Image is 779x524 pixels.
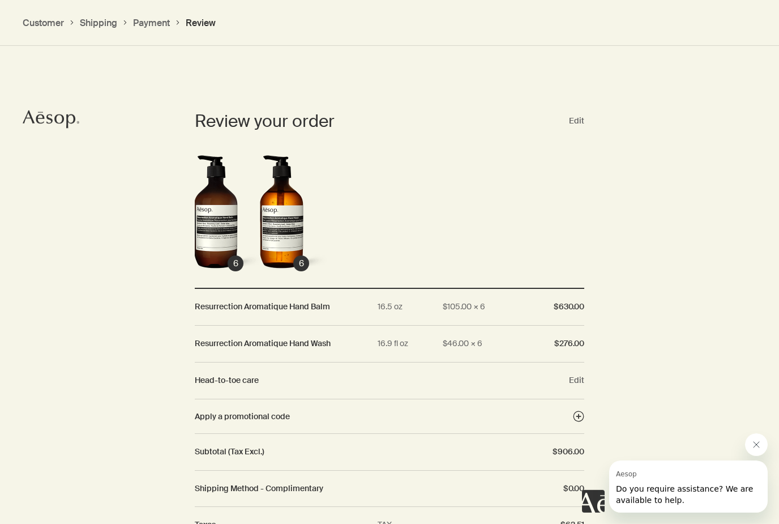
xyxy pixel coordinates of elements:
[195,445,519,459] dt: Subtotal (Tax Excl.)
[378,337,431,351] div: 16.9 fl oz
[530,337,584,351] dd: $276.00
[582,433,768,513] div: Aesop says "Do you require assistance? We are available to help.". Open messaging window to conti...
[378,300,431,314] div: 16.5 oz
[23,17,64,29] button: Customer
[80,17,117,29] button: Shipping
[609,461,768,513] iframe: Message from Aesop
[443,337,496,351] div: $46.00 × 6
[195,411,584,422] button: Apply a promotional code
[569,114,584,128] button: Edit
[582,490,605,513] iframe: no content
[195,411,573,421] div: Apply a promotional code
[541,445,584,459] dd: $906.00
[195,374,535,387] dt: Head-to-toe care
[233,155,331,276] img: Resurrection Aromatique Hand-Wash in amber bottle with pump
[195,110,567,133] h2: Review your order
[569,375,584,385] button: Edit
[186,17,216,29] button: Review
[443,300,496,314] div: $105.00 × 6
[168,155,265,276] img: Resurrection Aromatique Hand Balm with pump
[133,17,170,29] button: Payment
[195,337,331,351] a: Resurrection Aromatique Hand Wash
[195,300,330,314] a: Resurrection Aromatique Hand Balm
[195,482,529,496] dt: Shipping Method - Complimentary
[552,482,584,496] dd: $0.00
[530,300,584,314] dd: $630.00
[745,433,768,456] iframe: Close message from Aesop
